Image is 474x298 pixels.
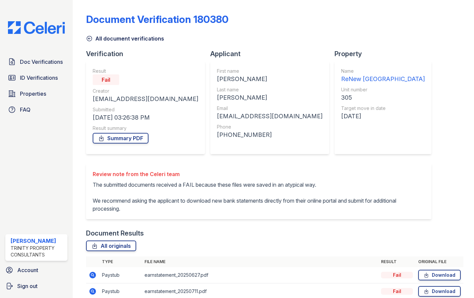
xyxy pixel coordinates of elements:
div: [EMAIL_ADDRESS][DOMAIN_NAME] [217,112,323,121]
div: Unit number [341,86,425,93]
span: ID Verifications [20,74,58,82]
div: 305 [341,93,425,102]
div: Phone [217,124,323,130]
div: ReNew [GEOGRAPHIC_DATA] [341,74,425,84]
a: Name ReNew [GEOGRAPHIC_DATA] [341,68,425,84]
a: ID Verifications [5,71,67,84]
span: Properties [20,90,46,98]
span: Sign out [17,282,38,290]
div: Document Results [86,229,144,238]
a: Sign out [3,279,70,293]
div: Review note from the Celeri team [93,170,425,178]
img: CE_Logo_Blue-a8612792a0a2168367f1c8372b55b34899dd931a85d93a1a3d3e32e68fde9ad4.png [3,21,70,34]
td: Paystub [99,267,142,283]
div: Target move in date [341,105,425,112]
div: [PERSON_NAME] [217,74,323,84]
a: FAQ [5,103,67,116]
div: Name [341,68,425,74]
div: Creator [93,88,198,94]
div: [DATE] [341,112,425,121]
div: Trinity Property Consultants [11,245,65,258]
a: Download [418,286,461,297]
td: earnstatement_20250627.pdf [142,267,378,283]
div: [PHONE_NUMBER] [217,130,323,140]
a: Doc Verifications [5,55,67,68]
a: Properties [5,87,67,100]
th: Original file [416,256,463,267]
div: [PERSON_NAME] [217,93,323,102]
a: Download [418,270,461,280]
div: First name [217,68,323,74]
div: Submitted [93,106,198,113]
th: Type [99,256,142,267]
div: Last name [217,86,323,93]
div: Fail [381,288,413,295]
p: The submitted documents received a FAIL because these files were saved in an atypical way. We rec... [93,181,425,213]
div: Property [334,49,437,58]
div: Document Verification 180380 [86,13,229,25]
a: All document verifications [86,35,164,43]
th: Result [378,256,416,267]
span: Doc Verifications [20,58,63,66]
span: FAQ [20,106,31,114]
div: Result summary [93,125,198,132]
div: Result [93,68,198,74]
a: Summary PDF [93,133,148,144]
a: All originals [86,241,136,251]
th: File name [142,256,378,267]
div: Verification [86,49,210,58]
a: Account [3,263,70,277]
div: Applicant [210,49,334,58]
div: Fail [93,74,119,85]
div: [DATE] 03:26:38 PM [93,113,198,122]
div: Email [217,105,323,112]
div: Fail [381,272,413,278]
div: [EMAIL_ADDRESS][DOMAIN_NAME] [93,94,198,104]
div: [PERSON_NAME] [11,237,65,245]
span: Account [17,266,38,274]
